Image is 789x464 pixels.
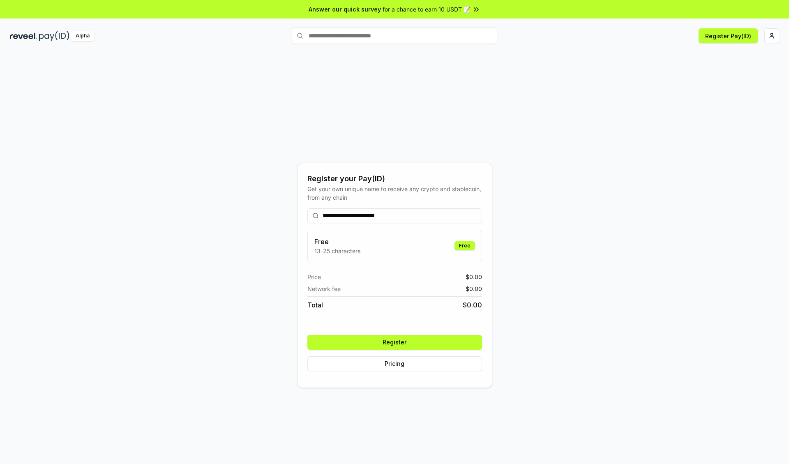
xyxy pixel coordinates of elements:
[307,284,341,293] span: Network fee
[314,247,360,255] p: 13-25 characters
[307,272,321,281] span: Price
[463,300,482,310] span: $ 0.00
[307,335,482,350] button: Register
[307,300,323,310] span: Total
[307,185,482,202] div: Get your own unique name to receive any crypto and stablecoin, from any chain
[307,173,482,185] div: Register your Pay(ID)
[699,28,758,43] button: Register Pay(ID)
[383,5,471,14] span: for a chance to earn 10 USDT 📝
[10,31,37,41] img: reveel_dark
[39,31,69,41] img: pay_id
[71,31,94,41] div: Alpha
[454,241,475,250] div: Free
[309,5,381,14] span: Answer our quick survey
[466,284,482,293] span: $ 0.00
[466,272,482,281] span: $ 0.00
[307,356,482,371] button: Pricing
[314,237,360,247] h3: Free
